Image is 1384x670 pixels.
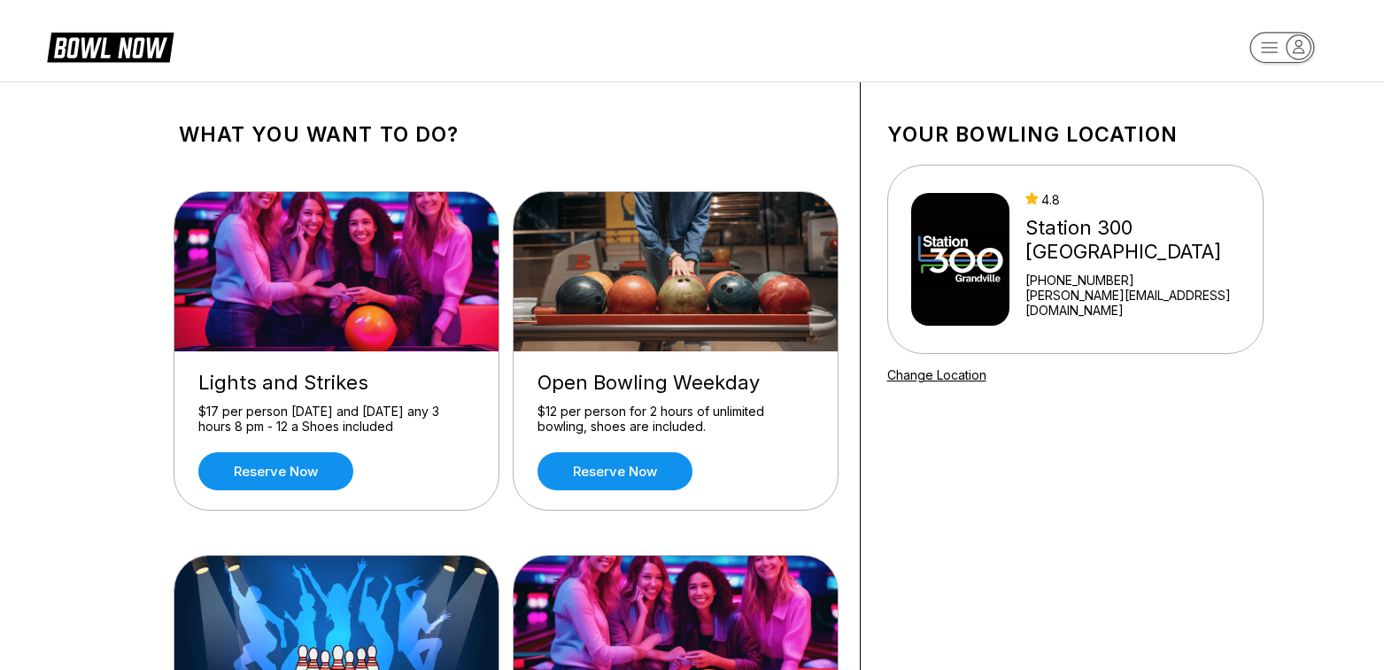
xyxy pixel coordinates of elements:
div: Open Bowling Weekday [537,371,814,395]
a: Reserve now [537,452,692,490]
a: Change Location [887,367,986,382]
img: Lights and Strikes [174,192,500,351]
div: [PHONE_NUMBER] [1025,273,1255,288]
a: [PERSON_NAME][EMAIL_ADDRESS][DOMAIN_NAME] [1025,288,1255,318]
div: Station 300 [GEOGRAPHIC_DATA] [1025,216,1255,264]
div: 4.8 [1025,192,1255,207]
h1: Your bowling location [887,122,1264,147]
div: $17 per person [DATE] and [DATE] any 3 hours 8 pm - 12 a Shoes included [198,404,475,435]
div: $12 per person for 2 hours of unlimited bowling, shoes are included. [537,404,814,435]
img: Station 300 Grandville [911,193,1010,326]
a: Reserve now [198,452,353,490]
div: Lights and Strikes [198,371,475,395]
h1: What you want to do? [179,122,833,147]
img: Open Bowling Weekday [514,192,839,351]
